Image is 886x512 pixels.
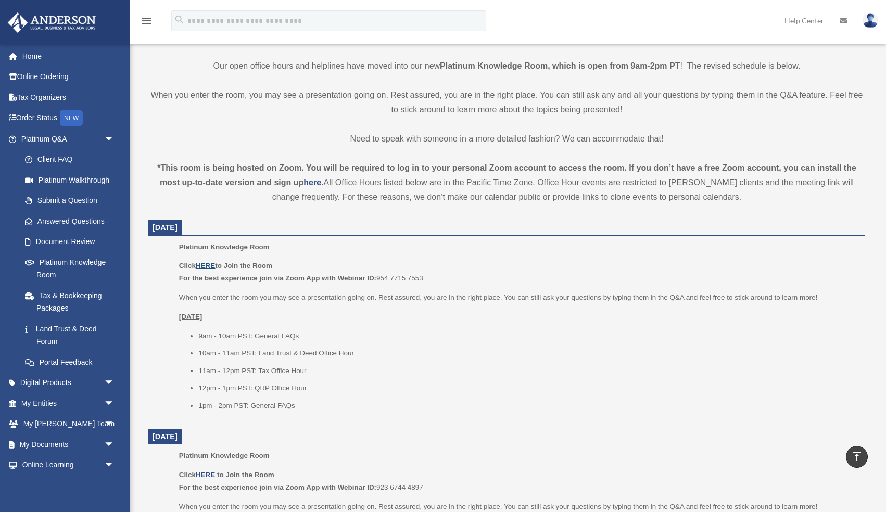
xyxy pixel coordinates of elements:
a: Land Trust & Deed Forum [15,318,130,352]
div: All Office Hours listed below are in the Pacific Time Zone. Office Hour events are restricted to ... [148,161,865,204]
img: User Pic [863,13,878,28]
span: arrow_drop_down [104,455,125,476]
a: Document Review [15,232,130,252]
a: Submit a Question [15,190,130,211]
i: vertical_align_top [851,450,863,463]
a: menu [141,18,153,27]
p: Our open office hours and helplines have moved into our new ! The revised schedule is below. [148,59,865,73]
li: 1pm - 2pm PST: General FAQs [198,400,858,412]
li: 11am - 12pm PST: Tax Office Hour [198,365,858,377]
a: Tax Organizers [7,87,130,108]
li: 12pm - 1pm PST: QRP Office Hour [198,382,858,394]
span: Platinum Knowledge Room [179,243,270,251]
span: arrow_drop_down [104,414,125,435]
li: 9am - 10am PST: General FAQs [198,330,858,342]
span: [DATE] [153,432,178,441]
a: My Entitiesarrow_drop_down [7,393,130,414]
p: When you enter the room, you may see a presentation going on. Rest assured, you are in the right ... [148,88,865,117]
b: Click [179,471,217,479]
li: 10am - 11am PST: Land Trust & Deed Office Hour [198,347,858,360]
a: Home [7,46,130,67]
a: Order StatusNEW [7,108,130,129]
a: Platinum Walkthrough [15,170,130,190]
b: to Join the Room [217,471,274,479]
a: Billingarrow_drop_down [7,475,130,496]
a: Portal Feedback [15,352,130,373]
i: search [174,14,185,25]
strong: Platinum Knowledge Room, which is open from 9am-2pm PT [440,61,680,70]
a: Tax & Bookkeeping Packages [15,285,130,318]
p: 954 7715 7553 [179,260,858,284]
p: When you enter the room you may see a presentation going on. Rest assured, you are in the right p... [179,291,858,304]
a: Online Learningarrow_drop_down [7,455,130,476]
div: NEW [60,110,83,126]
strong: . [321,178,323,187]
a: My [PERSON_NAME] Teamarrow_drop_down [7,414,130,434]
a: My Documentsarrow_drop_down [7,434,130,455]
p: Need to speak with someone in a more detailed fashion? We can accommodate that! [148,132,865,146]
a: Digital Productsarrow_drop_down [7,373,130,393]
a: Client FAQ [15,149,130,170]
a: Answered Questions [15,211,130,232]
span: arrow_drop_down [104,393,125,414]
a: here [303,178,321,187]
a: HERE [196,262,215,270]
span: [DATE] [153,223,178,232]
a: vertical_align_top [846,446,868,468]
p: 923 6744 4897 [179,469,858,493]
span: Platinum Knowledge Room [179,452,270,459]
a: Platinum Q&Aarrow_drop_down [7,129,130,149]
a: HERE [196,471,215,479]
u: [DATE] [179,313,202,321]
b: For the best experience join via Zoom App with Webinar ID: [179,483,376,491]
span: arrow_drop_down [104,475,125,496]
span: arrow_drop_down [104,434,125,455]
img: Anderson Advisors Platinum Portal [5,12,99,33]
b: Click to Join the Room [179,262,272,270]
strong: *This room is being hosted on Zoom. You will be required to log in to your personal Zoom account ... [157,163,856,187]
b: For the best experience join via Zoom App with Webinar ID: [179,274,376,282]
a: Online Ordering [7,67,130,87]
span: arrow_drop_down [104,129,125,150]
i: menu [141,15,153,27]
a: Platinum Knowledge Room [15,252,125,285]
span: arrow_drop_down [104,373,125,394]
